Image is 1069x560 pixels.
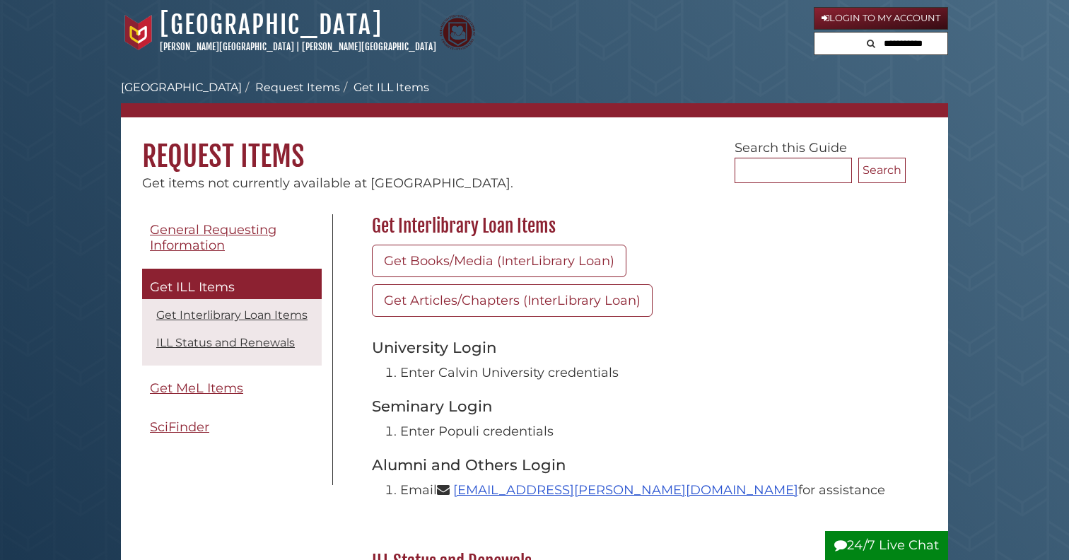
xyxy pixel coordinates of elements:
[156,336,295,349] a: ILL Status and Renewals
[365,215,906,238] h2: Get Interlibrary Loan Items
[142,412,322,443] a: SciFinder
[372,338,899,356] h3: University Login
[867,39,875,48] i: Search
[142,175,513,191] span: Get items not currently available at [GEOGRAPHIC_DATA].
[400,363,899,383] li: Enter Calvin University credentials
[142,214,322,262] a: General Requesting Information
[453,482,798,498] a: [EMAIL_ADDRESS][PERSON_NAME][DOMAIN_NAME]
[121,117,948,174] h1: Request Items
[150,279,235,295] span: Get ILL Items
[400,422,899,441] li: Enter Populi credentials
[372,455,899,474] h3: Alumni and Others Login
[863,33,880,52] button: Search
[142,214,322,450] div: Guide Pages
[142,373,322,404] a: Get MeL Items
[160,9,382,40] a: [GEOGRAPHIC_DATA]
[160,41,294,52] a: [PERSON_NAME][GEOGRAPHIC_DATA]
[156,308,308,322] a: Get Interlibrary Loan Items
[372,245,626,277] a: Get Books/Media (InterLibrary Loan)
[296,41,300,52] span: |
[440,15,475,50] img: Calvin Theological Seminary
[372,397,899,415] h3: Seminary Login
[858,158,906,183] button: Search
[340,79,429,96] li: Get ILL Items
[255,81,340,94] a: Request Items
[400,481,899,500] li: Email for assistance
[150,380,243,396] span: Get MeL Items
[150,419,209,435] span: SciFinder
[302,41,436,52] a: [PERSON_NAME][GEOGRAPHIC_DATA]
[372,284,653,317] a: Get Articles/Chapters (InterLibrary Loan)
[150,222,276,254] span: General Requesting Information
[121,79,948,117] nav: breadcrumb
[825,531,948,560] button: 24/7 Live Chat
[814,7,948,30] a: Login to My Account
[121,81,242,94] a: [GEOGRAPHIC_DATA]
[121,15,156,50] img: Calvin University
[142,269,322,300] a: Get ILL Items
